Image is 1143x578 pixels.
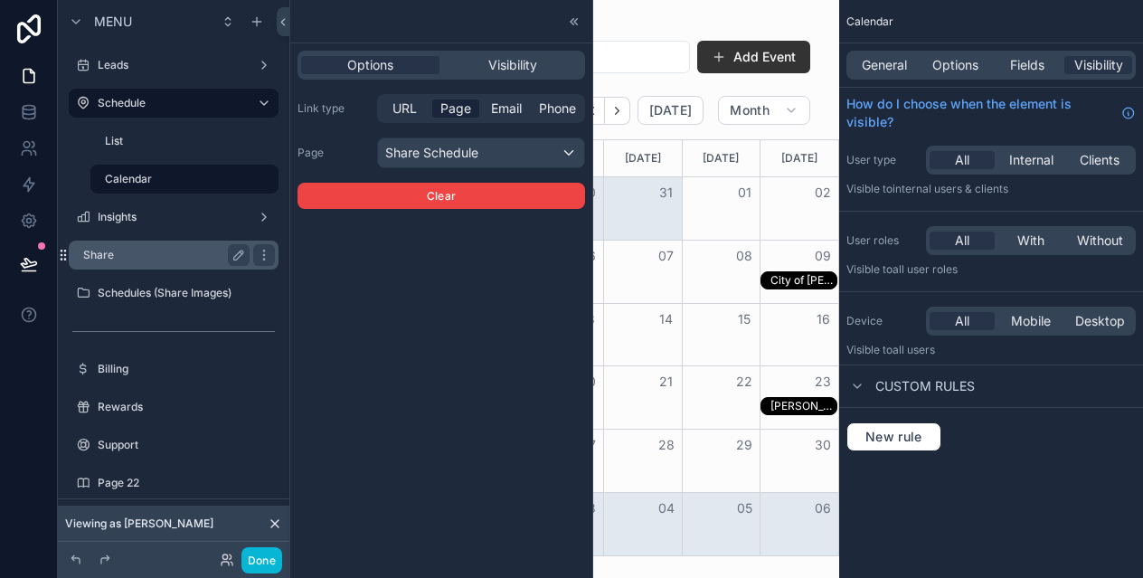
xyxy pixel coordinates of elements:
[98,476,275,490] label: Page 22
[846,182,1136,196] p: Visible to
[69,203,279,232] a: Insights
[90,165,279,194] a: Calendar
[298,146,370,160] label: Page
[656,245,677,267] button: 07
[733,497,755,519] button: 05
[69,241,279,270] a: Share
[812,182,834,204] button: 02
[69,431,279,460] a: Support
[893,262,958,276] span: All user roles
[656,182,677,204] button: 31
[846,314,919,328] label: Device
[1080,151,1119,169] span: Clients
[846,262,1136,277] p: Visible to
[893,182,1008,195] span: Internal users & clients
[98,438,275,452] label: Support
[105,172,268,186] label: Calendar
[69,279,279,308] a: Schedules (Share Images)
[69,51,279,80] a: Leads
[733,245,755,267] button: 08
[893,343,935,356] span: all users
[1009,151,1053,169] span: Internal
[770,272,836,289] div: City of Jenks Open House (Saturday, August 9, 2025)
[846,153,919,167] label: User type
[94,13,132,31] span: Menu
[955,312,969,330] span: All
[846,95,1114,131] span: How do I choose when the element is visible?
[812,497,834,519] button: 06
[812,371,834,393] button: 23
[98,210,250,224] label: Insights
[98,58,250,72] label: Leads
[69,393,279,422] a: Rewards
[69,89,279,118] a: Schedule
[69,469,279,497] a: Page 22
[298,101,370,116] label: Link type
[846,343,1136,357] p: Visible to
[98,400,275,414] label: Rewards
[98,286,275,300] label: Schedules (Share Images)
[656,497,677,519] button: 04
[539,99,576,118] span: Phone
[862,56,907,74] span: General
[1010,56,1044,74] span: Fields
[846,422,941,451] button: New rule
[1077,232,1123,250] span: Without
[98,96,242,110] label: Schedule
[83,248,242,262] label: Share
[812,245,834,267] button: 09
[846,14,893,29] span: Calendar
[656,371,677,393] button: 21
[491,99,522,118] span: Email
[90,127,279,156] a: List
[98,362,275,376] label: Billing
[846,233,919,248] label: User roles
[812,434,834,456] button: 30
[105,134,275,148] label: List
[733,434,755,456] button: 29
[812,308,834,330] button: 16
[69,355,279,384] a: Billing
[1075,312,1125,330] span: Desktop
[378,138,584,167] div: Share Schedule
[955,232,969,250] span: All
[298,183,585,209] button: Clear
[770,273,836,288] div: City of [PERSON_NAME] Open House ([DATE])
[656,434,677,456] button: 28
[377,137,585,168] button: Share Schedule
[733,182,755,204] button: 01
[241,547,282,573] button: Done
[1074,56,1123,74] span: Visibility
[955,151,969,169] span: All
[846,95,1136,131] a: How do I choose when the element is visible?
[347,56,393,74] span: Options
[488,56,537,74] span: Visibility
[440,99,471,118] span: Page
[1017,232,1044,250] span: With
[1011,312,1051,330] span: Mobile
[733,371,755,393] button: 22
[770,399,836,413] div: [PERSON_NAME]’s Club ([DATE])
[932,56,978,74] span: Options
[392,99,417,118] span: URL
[770,398,836,414] div: Sam’s Club (Saturday, August 23, 2025)
[65,516,213,531] span: Viewing as [PERSON_NAME]
[875,377,975,395] span: Custom rules
[656,308,677,330] button: 14
[733,308,755,330] button: 15
[858,429,930,445] span: New rule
